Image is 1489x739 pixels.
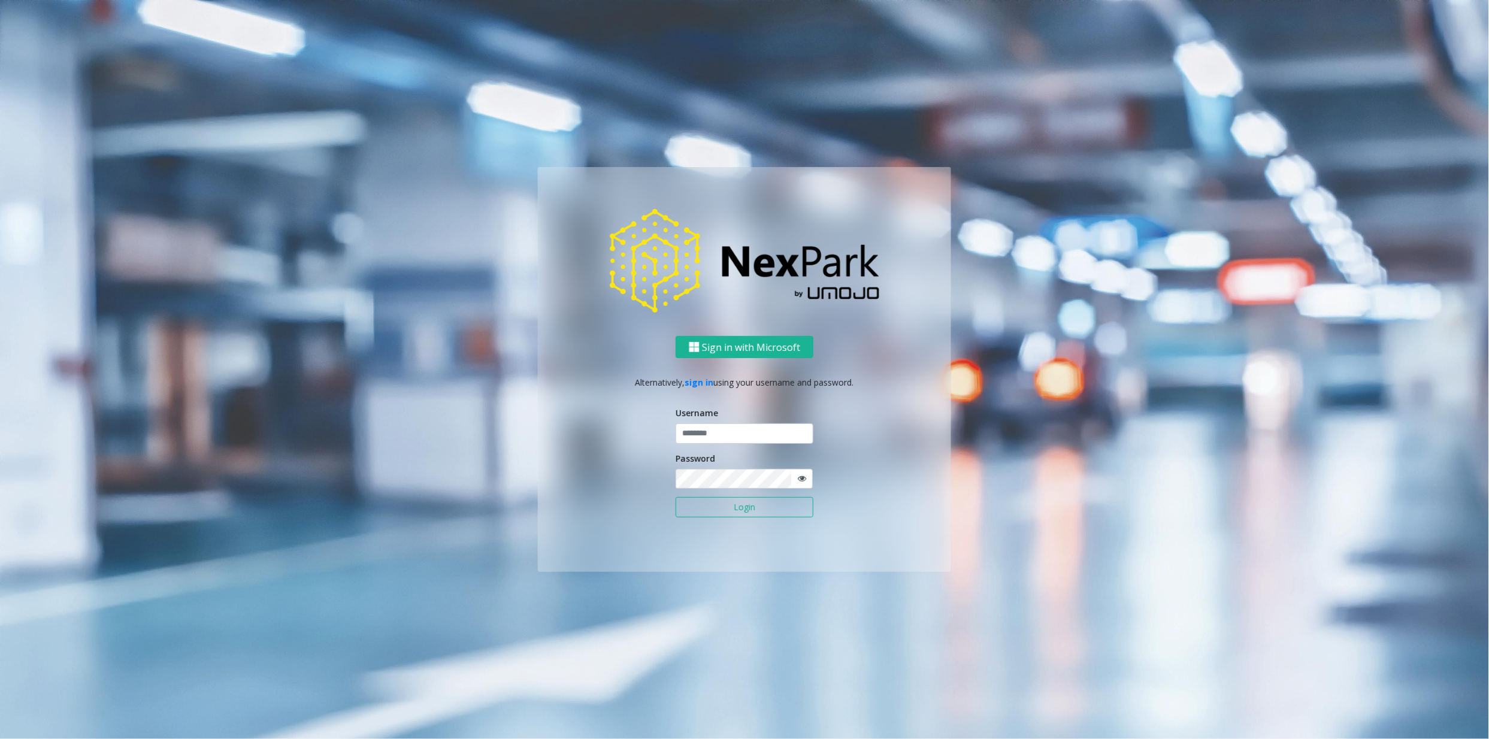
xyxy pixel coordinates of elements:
[685,377,714,388] a: sign in
[550,376,939,389] p: Alternatively, using your username and password.
[676,452,715,465] label: Password
[676,337,813,359] button: Sign in with Microsoft
[676,407,718,419] label: Username
[676,497,813,517] button: Login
